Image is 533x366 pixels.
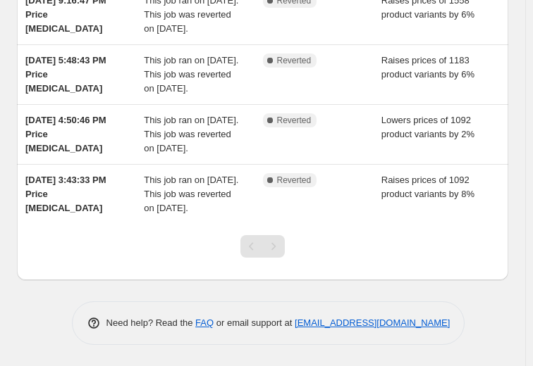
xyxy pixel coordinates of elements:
[25,175,106,213] span: [DATE] 3:43:33 PM Price [MEDICAL_DATA]
[381,115,474,139] span: Lowers prices of 1092 product variants by 2%
[214,317,295,328] span: or email support at
[277,55,312,66] span: Reverted
[381,175,474,199] span: Raises prices of 1092 product variants by 8%
[144,115,238,153] span: This job ran on [DATE]. This job was reverted on [DATE].
[144,55,238,94] span: This job ran on [DATE]. This job was reverted on [DATE].
[144,175,238,213] span: This job ran on [DATE]. This job was reverted on [DATE].
[277,115,312,126] span: Reverted
[277,175,312,186] span: Reverted
[106,317,196,328] span: Need help? Read the
[240,235,285,258] nav: Pagination
[25,55,106,94] span: [DATE] 5:48:43 PM Price [MEDICAL_DATA]
[381,55,474,80] span: Raises prices of 1183 product variants by 6%
[295,317,450,328] a: [EMAIL_ADDRESS][DOMAIN_NAME]
[25,115,106,153] span: [DATE] 4:50:46 PM Price [MEDICAL_DATA]
[195,317,214,328] a: FAQ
